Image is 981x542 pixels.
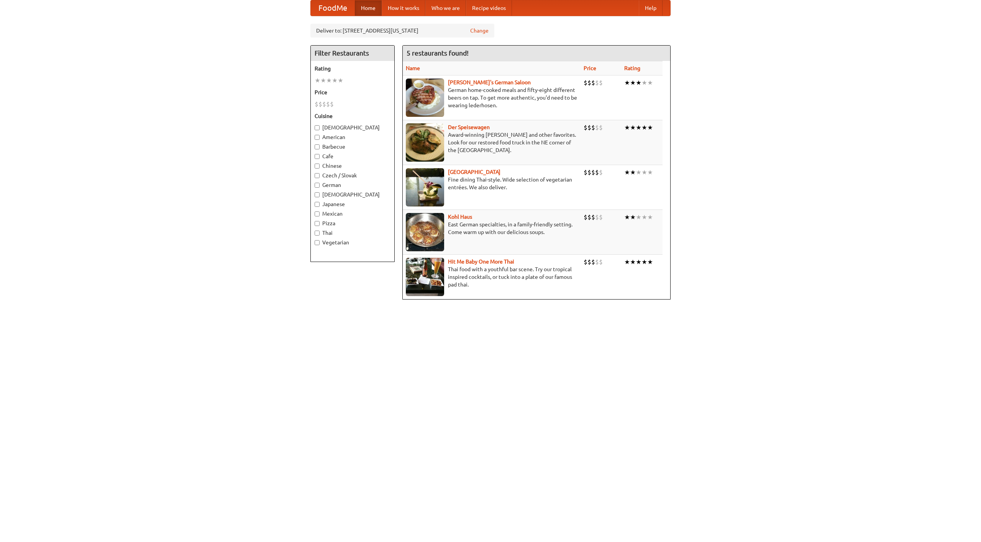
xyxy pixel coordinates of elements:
input: [DEMOGRAPHIC_DATA] [315,192,320,197]
li: ★ [630,258,636,266]
li: $ [595,258,599,266]
input: Thai [315,231,320,236]
li: $ [595,213,599,221]
img: satay.jpg [406,168,444,206]
a: Who we are [425,0,466,16]
li: $ [330,100,334,108]
li: ★ [630,79,636,87]
li: ★ [636,258,641,266]
li: $ [587,213,591,221]
h5: Rating [315,65,390,72]
li: ★ [641,168,647,177]
label: German [315,181,390,189]
label: Thai [315,229,390,237]
label: Pizza [315,219,390,227]
li: ★ [338,76,343,85]
li: $ [587,79,591,87]
a: Kohl Haus [448,214,472,220]
a: [PERSON_NAME]'s German Saloon [448,79,531,85]
li: ★ [647,258,653,266]
label: American [315,133,390,141]
li: $ [599,168,603,177]
label: Chinese [315,162,390,170]
li: ★ [641,79,647,87]
img: esthers.jpg [406,79,444,117]
li: $ [595,79,599,87]
label: Cafe [315,152,390,160]
a: Help [639,0,663,16]
input: Vegetarian [315,240,320,245]
a: Home [355,0,382,16]
input: [DEMOGRAPHIC_DATA] [315,125,320,130]
li: ★ [636,123,641,132]
a: How it works [382,0,425,16]
li: ★ [315,76,320,85]
p: Award-winning [PERSON_NAME] and other favorites. Look for our restored food truck in the NE corne... [406,131,577,154]
a: Change [470,27,489,34]
input: Chinese [315,164,320,169]
li: $ [584,213,587,221]
label: Czech / Slovak [315,172,390,179]
a: Der Speisewagen [448,124,490,130]
input: German [315,183,320,188]
p: Thai food with a youthful bar scene. Try our tropical inspired cocktails, or tuck into a plate of... [406,265,577,288]
li: $ [326,100,330,108]
label: Japanese [315,200,390,208]
a: Recipe videos [466,0,512,16]
input: Pizza [315,221,320,226]
ng-pluralize: 5 restaurants found! [407,49,469,57]
li: ★ [326,76,332,85]
li: ★ [630,213,636,221]
img: babythai.jpg [406,258,444,296]
li: ★ [647,168,653,177]
label: Mexican [315,210,390,218]
li: $ [595,168,599,177]
li: $ [584,258,587,266]
li: $ [591,213,595,221]
div: Deliver to: [STREET_ADDRESS][US_STATE] [310,24,494,38]
li: $ [599,213,603,221]
label: [DEMOGRAPHIC_DATA] [315,124,390,131]
li: $ [587,123,591,132]
li: $ [584,168,587,177]
a: Price [584,65,596,71]
p: East German specialties, in a family-friendly setting. Come warm up with our delicious soups. [406,221,577,236]
li: $ [318,100,322,108]
li: ★ [647,79,653,87]
h5: Cuisine [315,112,390,120]
li: $ [591,123,595,132]
h4: Filter Restaurants [311,46,394,61]
li: ★ [332,76,338,85]
li: $ [599,79,603,87]
p: German home-cooked meals and fifty-eight different beers on tap. To get more authentic, you'd nee... [406,86,577,109]
input: American [315,135,320,140]
img: speisewagen.jpg [406,123,444,162]
li: ★ [624,213,630,221]
li: ★ [636,168,641,177]
li: ★ [630,168,636,177]
li: ★ [624,168,630,177]
li: ★ [636,79,641,87]
li: ★ [624,258,630,266]
a: Hit Me Baby One More Thai [448,259,514,265]
a: FoodMe [311,0,355,16]
li: $ [599,258,603,266]
h5: Price [315,88,390,96]
li: ★ [320,76,326,85]
li: $ [584,123,587,132]
a: Name [406,65,420,71]
li: ★ [647,123,653,132]
li: ★ [641,213,647,221]
label: Vegetarian [315,239,390,246]
li: $ [315,100,318,108]
li: $ [591,258,595,266]
li: ★ [641,123,647,132]
a: [GEOGRAPHIC_DATA] [448,169,500,175]
li: $ [591,168,595,177]
li: $ [587,168,591,177]
li: ★ [641,258,647,266]
li: ★ [647,213,653,221]
label: [DEMOGRAPHIC_DATA] [315,191,390,198]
